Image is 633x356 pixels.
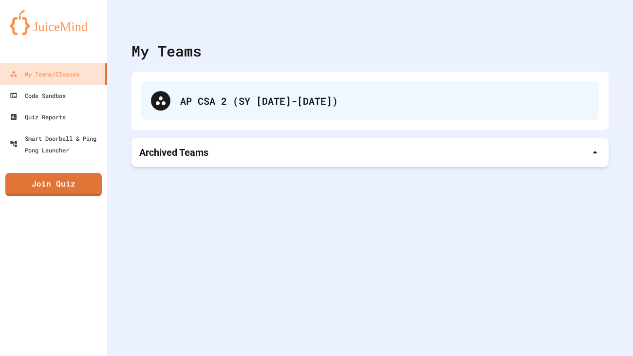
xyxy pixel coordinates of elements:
div: My Teams [131,40,202,62]
img: logo-orange.svg [10,10,97,35]
p: Archived Teams [139,146,208,159]
div: Smart Doorbell & Ping Pong Launcher [10,132,103,156]
div: My Teams/Classes [10,68,79,80]
div: Quiz Reports [10,111,66,123]
a: Join Quiz [5,173,102,196]
div: AP CSA 2 (SY [DATE]-[DATE]) [141,81,599,120]
div: Code Sandbox [10,90,66,101]
div: AP CSA 2 (SY [DATE]-[DATE]) [180,94,589,108]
